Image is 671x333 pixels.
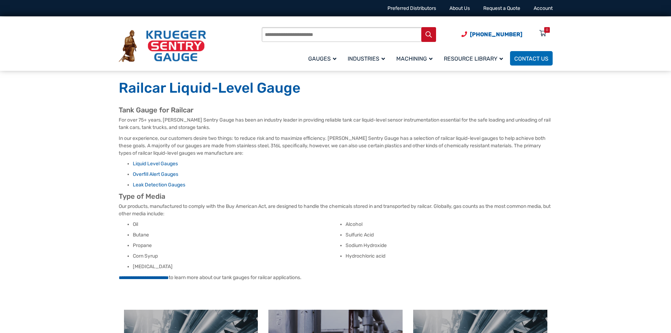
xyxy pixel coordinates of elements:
a: Request a Quote [483,5,520,11]
h2: Type of Media [119,192,553,201]
span: Contact Us [514,55,548,62]
li: Corn Syrup [133,253,340,260]
a: Resource Library [440,50,510,67]
div: 0 [546,27,548,33]
a: Machining [392,50,440,67]
p: Our products, manufactured to comply with the Buy American Act, are designed to handle the chemic... [119,203,553,217]
span: Gauges [308,55,336,62]
a: Overfill Alert Gauges [133,171,178,177]
p: to learn more about our tank gauges for railcar applications. [119,274,553,282]
h2: Tank Gauge for Railcar [119,106,553,115]
a: Account [534,5,553,11]
li: Sodium Hydroxide [346,242,553,249]
li: Butane [133,232,340,239]
li: [MEDICAL_DATA] [133,263,340,270]
a: Gauges [304,50,343,67]
a: Contact Us [510,51,553,66]
li: Oil [133,221,340,228]
a: Industries [343,50,392,67]
a: Phone Number (920) 434-8860 [461,30,522,39]
span: [PHONE_NUMBER] [470,31,522,38]
p: In our experience, our customers desire two things: to reduce risk and to maximize efficiency. [P... [119,135,553,157]
span: Resource Library [444,55,503,62]
li: Sulfuric Acid [346,232,553,239]
h1: Railcar Liquid-Level Gauge [119,79,553,97]
span: Machining [396,55,433,62]
p: For over 75+ years, [PERSON_NAME] Sentry Gauge has been an industry leader in providing reliable ... [119,116,553,131]
a: About Us [449,5,470,11]
li: Hydrochloric acid [346,253,553,260]
a: Preferred Distributors [387,5,436,11]
li: Alcohol [346,221,553,228]
img: Krueger Sentry Gauge [119,30,206,62]
span: Industries [348,55,385,62]
li: Propane [133,242,340,249]
a: Liquid Level Gauges [133,161,178,167]
a: Leak Detection Gauges [133,182,185,188]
